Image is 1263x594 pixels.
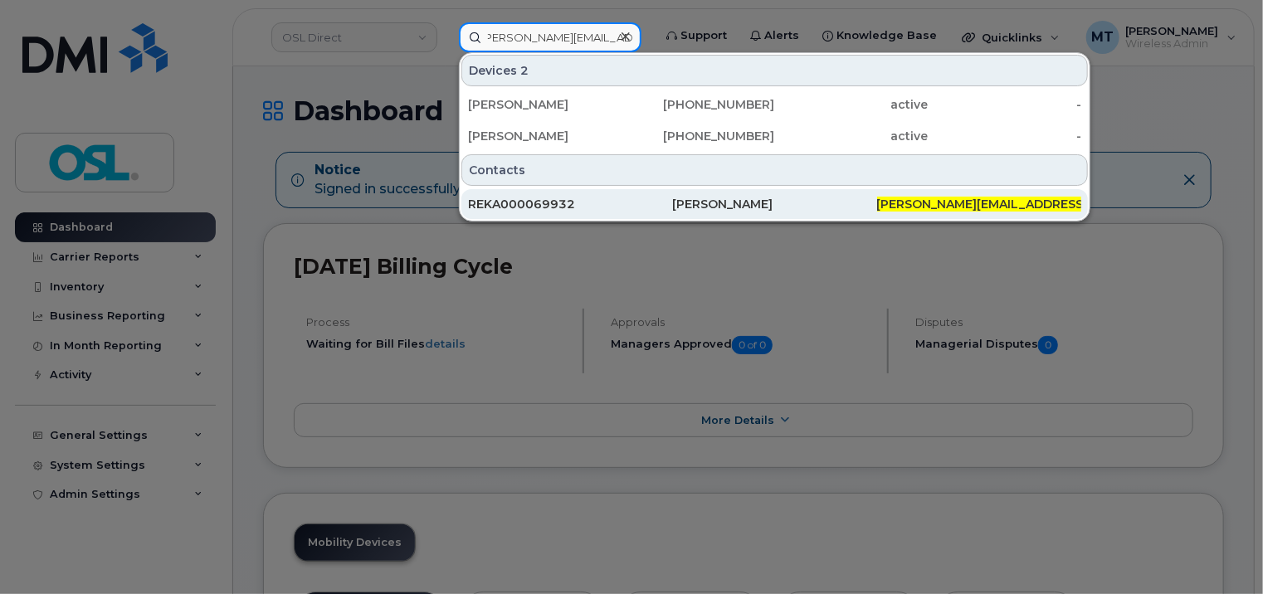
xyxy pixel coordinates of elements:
[622,96,775,113] div: [PHONE_NUMBER]
[461,189,1088,219] a: REKA000069932[PERSON_NAME][PERSON_NAME][EMAIL_ADDRESS][DOMAIN_NAME]
[672,196,876,212] div: [PERSON_NAME]
[775,128,929,144] div: active
[461,121,1088,151] a: [PERSON_NAME][PHONE_NUMBER]active-
[622,128,775,144] div: [PHONE_NUMBER]
[461,55,1088,86] div: Devices
[775,96,929,113] div: active
[468,128,622,144] div: [PERSON_NAME]
[877,197,1188,212] span: [PERSON_NAME][EMAIL_ADDRESS][DOMAIN_NAME]
[461,90,1088,119] a: [PERSON_NAME][PHONE_NUMBER]active-
[928,128,1081,144] div: -
[520,62,529,79] span: 2
[461,154,1088,186] div: Contacts
[468,196,672,212] div: REKA000069932
[928,96,1081,113] div: -
[468,96,622,113] div: [PERSON_NAME]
